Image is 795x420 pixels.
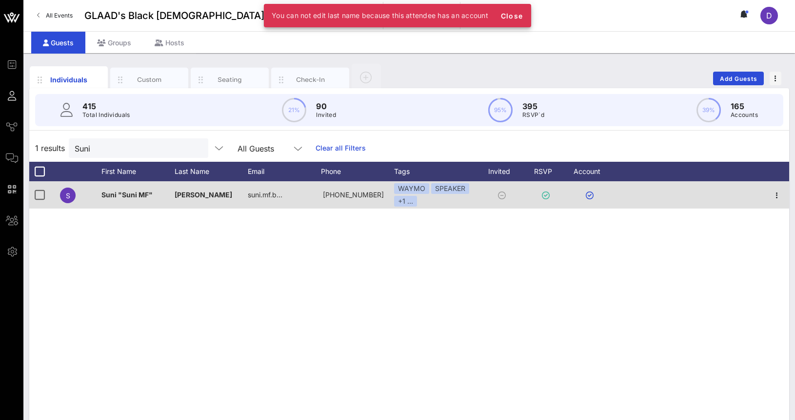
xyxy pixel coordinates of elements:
div: WAYMO [394,183,429,194]
div: All Guests [238,144,274,153]
div: Guests [31,32,85,54]
div: Last Name [175,162,248,181]
a: All Events [31,8,79,23]
span: Close [500,12,523,20]
span: 1 results [35,142,65,154]
span: [PERSON_NAME] [175,191,232,199]
div: Seating [208,75,252,84]
span: Add Guests [719,75,758,82]
p: Invited [316,110,336,120]
p: Accounts [731,110,758,120]
div: RSVP [531,162,565,181]
div: Email [248,162,321,181]
div: Custom [128,75,171,84]
div: Hosts [143,32,196,54]
div: Check-In [289,75,332,84]
div: Individuals [47,75,91,85]
span: S [66,191,70,200]
span: All Events [46,12,73,19]
p: 395 [522,100,544,112]
div: SPEAKER [431,183,469,194]
button: Add Guests [713,72,764,85]
span: You can not edit last name because this attendee has an account [272,11,488,19]
div: Phone [321,162,394,181]
div: Invited [477,162,531,181]
p: 415 [82,100,130,112]
a: Clear all Filters [316,143,366,153]
span: Suni "Suni MF" [101,191,153,199]
p: suni.mf.b… [248,181,282,209]
div: Groups [85,32,143,54]
p: RSVP`d [522,110,544,120]
span: +14049015781 [323,191,384,199]
p: 90 [316,100,336,112]
p: 165 [731,100,758,112]
div: First Name [101,162,175,181]
span: GLAAD's Black [DEMOGRAPHIC_DATA] Creative Summit 2025 [84,8,371,23]
button: Close [496,7,527,24]
div: All Guests [232,138,310,158]
div: D [760,7,778,24]
div: Account [565,162,618,181]
p: Total Individuals [82,110,130,120]
div: +1 ... [394,196,417,207]
div: Tags [394,162,477,181]
span: D [766,11,772,20]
